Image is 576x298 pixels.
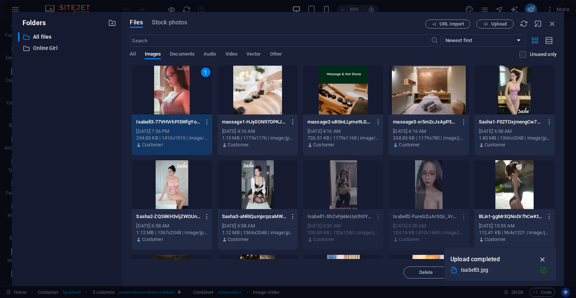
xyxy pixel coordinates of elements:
i: Create new folder [108,19,116,27]
div: [DATE] 10:35 AM [479,223,550,229]
p: Customer [228,236,249,243]
button: URL import [425,20,470,29]
p: Online Girl [33,44,103,53]
div: 1.15 MB | 1179x1176 | image/jpeg [222,135,293,141]
p: massage2-u80inLLyme9LGfMveKj6_A.jpg [307,119,372,125]
span: Other [270,50,282,60]
p: Sasha3-aNRiQumjxrpzaMWCGLSqDA.JPG [222,213,286,220]
span: Files [130,18,143,27]
p: Isabell3-77VHVrhPI5WfgYojDLpC1w.jpg [136,119,201,125]
span: Video [225,50,237,60]
button: Delete [403,266,448,278]
input: Search [130,35,430,47]
p: Displays only files that are not in use on the website. Files added during this session can still... [530,51,556,58]
span: Delete [419,270,433,275]
div: 112.41 KB | 964x1221 | image/jpeg [479,229,550,236]
div: Online Girl [18,44,116,53]
span: Audio [204,50,216,60]
span: Stock photos [152,18,187,27]
div: [DATE] 5:30 AM [307,223,379,229]
div: [DATE] 4:16 AM [222,128,293,135]
div: This file has already been selected or is not supported by this element [303,160,383,209]
div: 1.12 MB | 1367x2048 | image/jpeg [136,229,207,236]
p: BLin1-ggMrXQNoDr7hCwKt-PSEbQ.jpeg [479,213,543,220]
p: Customer [484,236,505,243]
p: Isabell1-ShCvPp6leUyUhOY9a3FBBg.jpg [307,213,372,220]
p: Customer [142,141,163,148]
div: [DATE] 7:36 PM [136,128,207,135]
div: 1 [201,68,210,77]
div: [DATE] 6:58 AM [222,223,293,229]
div: [DATE] 6:58 AM [136,223,207,229]
p: Isabell2-FureGZuArSQc_Vr5n3QUiw.jpg [393,213,457,220]
div: [DATE] 4:16 AM [307,128,379,135]
p: Folders [18,18,46,28]
div: ​ [18,32,19,42]
p: Customer [484,141,505,148]
p: massage1-HJy0ON97OPKJ8jSQSUjuXQ.jpg [222,119,286,125]
p: Customer [313,236,334,243]
p: Customer [142,236,163,243]
div: [DATE] 6:58 AM [479,128,550,135]
p: All files [33,33,103,41]
button: Upload [476,20,514,29]
i: Close [548,20,556,28]
div: 103.89 KB | 720x1280 | image/jpeg [307,229,379,236]
p: massage3-xr5m2cJxApP3HbAGbcttag.JPG [393,119,457,125]
p: Customer [228,141,249,148]
span: Vector [246,50,261,60]
div: 1.12 MB | 1366x2048 | image/jpeg [222,229,293,236]
p: Sasha1-F02TOxjmengCw7Ooyi5HoA.JPG [479,119,543,125]
span: All [130,50,135,60]
span: URL import [439,22,464,26]
span: Documents [170,50,195,60]
div: 1.85 MB | 1366x2048 | image/jpeg [479,135,550,141]
span: Upload [491,22,507,26]
div: 238.83 KB | 1179x780 | image/jpeg [393,135,464,141]
p: Customer [399,236,420,243]
i: Reload [520,20,528,28]
div: 134.16 KB | 810x1440 | image/jpeg [393,229,464,236]
span: Images [145,50,161,60]
div: Isabell3.jpg [461,266,534,274]
div: 726.51 KB | 1179x1168 | image/jpeg [307,135,379,141]
div: [DATE] 5:30 AM [393,223,464,229]
div: 294.83 KB | 1410x1915 | image/jpeg [136,135,207,141]
p: Upload completed [450,254,500,264]
div: [DATE] 4:16 AM [393,128,464,135]
p: Customer [313,141,334,148]
i: Minimize [534,20,542,28]
p: Customer [399,141,420,148]
p: Sasha2-ZQS8KH3vljZWOUno7xRXrQ.JPG [136,213,201,220]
